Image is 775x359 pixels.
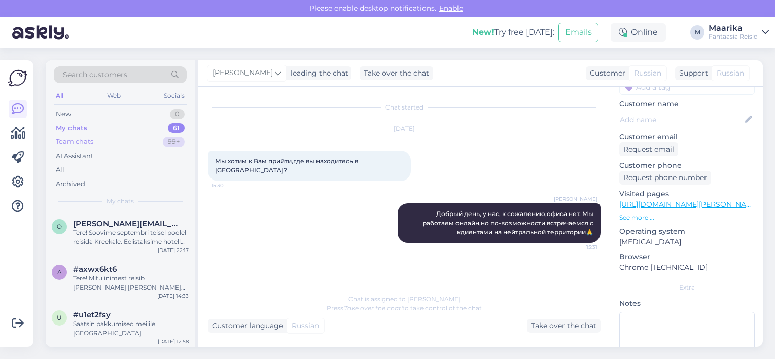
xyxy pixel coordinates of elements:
a: [URL][DOMAIN_NAME][PERSON_NAME] [619,200,759,209]
span: Chat is assigned to [PERSON_NAME] [348,295,461,303]
p: Customer name [619,99,755,110]
p: See more ... [619,213,755,222]
a: MaarikaFantaasia Reisid [709,24,769,41]
img: Askly Logo [8,68,27,88]
div: Saatsin pakkumised meilile. [GEOGRAPHIC_DATA] [73,319,189,338]
div: Team chats [56,137,93,147]
p: Notes [619,298,755,309]
div: Take over the chat [360,66,433,80]
button: Emails [558,23,598,42]
div: Customer language [208,320,283,331]
input: Add name [620,114,743,125]
div: M [690,25,704,40]
span: Enable [436,4,466,13]
p: Browser [619,252,755,262]
span: olga.sarapuu@gmail.com [73,219,179,228]
div: Online [611,23,666,42]
span: 15:31 [559,243,597,251]
div: Try free [DATE]: [472,26,554,39]
div: 0 [170,109,185,119]
p: Visited pages [619,189,755,199]
span: My chats [107,197,134,206]
div: Extra [619,283,755,292]
div: Fantaasia Reisid [709,32,758,41]
span: [PERSON_NAME] [554,195,597,203]
div: Web [105,89,123,102]
span: Press to take control of the chat [327,304,482,312]
p: [MEDICAL_DATA] [619,237,755,247]
div: All [54,89,65,102]
span: Search customers [63,69,127,80]
div: Take over the chat [527,319,601,333]
div: 99+ [163,137,185,147]
div: 61 [168,123,185,133]
div: Request email [619,142,678,156]
div: Support [675,68,708,79]
i: 'Take over the chat' [343,304,402,312]
span: Добрый день, у нас, к сожалению,офиса нет. Мы работаем онлайн,но по-возможности встречаемся с кди... [422,210,595,236]
div: Socials [162,89,187,102]
span: [PERSON_NAME] [213,67,273,79]
input: Add a tag [619,80,755,95]
p: Operating system [619,226,755,237]
span: Russian [634,68,661,79]
div: [DATE] 12:58 [158,338,189,345]
div: All [56,165,64,175]
div: Tere! Soovime septembri teisel poolel reisida Kreekale. Eelistaksime hotell rannalähedal, kas hom... [73,228,189,246]
div: My chats [56,123,87,133]
div: Chat started [208,103,601,112]
div: Request phone number [619,171,711,185]
span: a [57,268,62,276]
div: AI Assistant [56,151,93,161]
div: Archived [56,179,85,189]
span: u [57,314,62,321]
div: [DATE] [208,124,601,133]
span: #u1et2fsy [73,310,111,319]
div: Customer [586,68,625,79]
span: Russian [292,320,319,331]
div: [DATE] 22:17 [158,246,189,254]
b: New! [472,27,494,37]
span: #axwx6kt6 [73,265,117,274]
p: Customer phone [619,160,755,171]
span: Russian [717,68,744,79]
p: Customer email [619,132,755,142]
span: 15:30 [211,182,249,189]
div: Tere! Mitu inimest reisib [PERSON_NAME] [PERSON_NAME] aadress [73,274,189,292]
div: New [56,109,71,119]
div: Maarika [709,24,758,32]
div: leading the chat [287,68,348,79]
span: o [57,223,62,230]
span: Мы хотим к Вам прийти,где вы находитесь в [GEOGRAPHIC_DATA]? [215,157,360,174]
div: [DATE] 14:33 [157,292,189,300]
p: Chrome [TECHNICAL_ID] [619,262,755,273]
